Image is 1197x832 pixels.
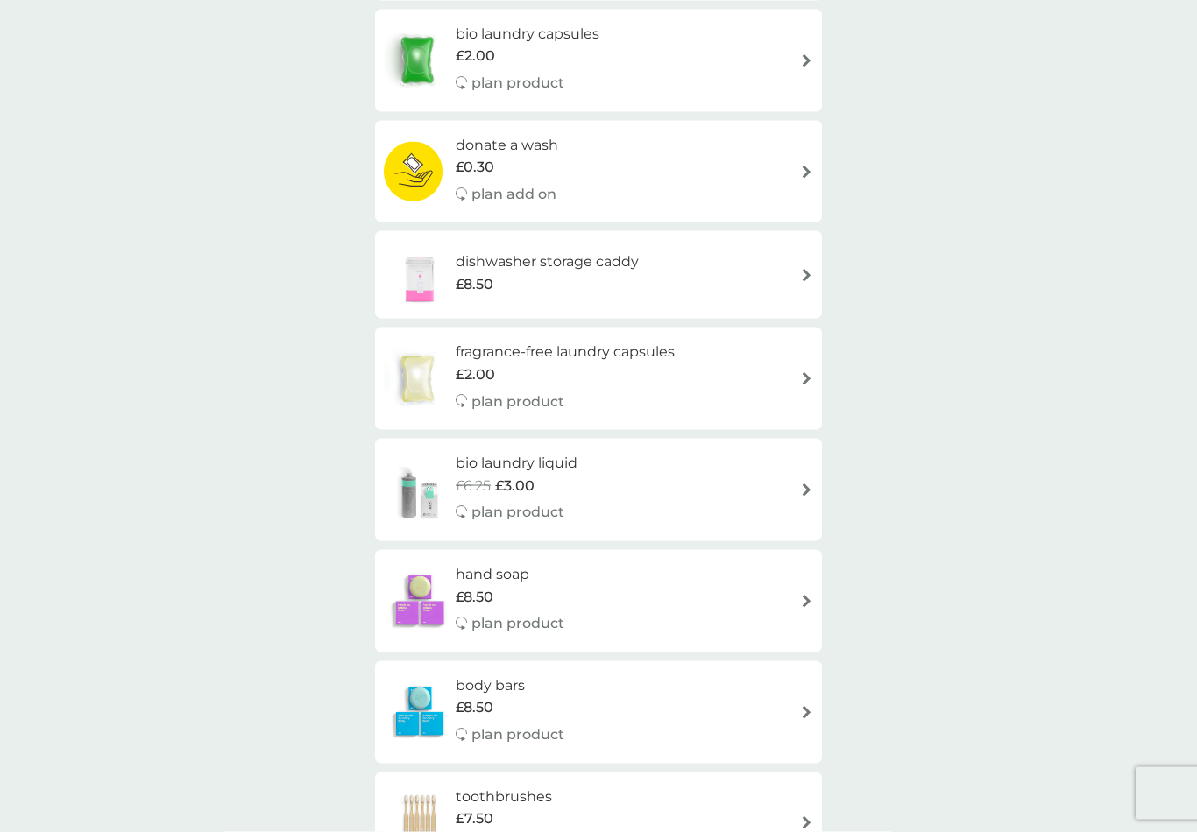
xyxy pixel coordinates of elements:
img: arrow right [800,54,813,67]
img: body bars [384,681,456,743]
img: bio laundry liquid [384,460,456,521]
h6: hand soap [456,563,564,586]
p: plan product [471,612,564,635]
img: arrow right [800,483,813,497]
span: £8.50 [456,586,493,609]
p: plan product [471,391,564,413]
h6: fragrance-free laundry capsules [456,341,675,363]
img: arrow right [800,166,813,179]
img: arrow right [800,595,813,608]
span: £8.50 [456,273,493,296]
h6: donate a wash [456,134,558,157]
span: £7.50 [456,807,493,830]
h6: bio laundry capsules [456,23,599,46]
p: plan product [471,501,564,524]
p: plan add on [471,183,556,206]
span: £6.25 [456,475,491,497]
img: arrow right [800,816,813,829]
img: arrow right [800,372,813,385]
p: plan product [471,72,564,95]
img: fragrance-free laundry capsules [384,349,450,410]
p: plan product [471,723,564,746]
img: donate a wash [384,141,443,202]
h6: body bars [456,674,564,697]
h6: dishwasher storage caddy [456,250,639,273]
span: £2.00 [456,45,495,67]
span: £2.00 [456,363,495,386]
img: hand soap [384,570,456,631]
img: arrow right [800,269,813,282]
span: £8.50 [456,696,493,719]
img: dishwasher storage caddy [384,244,456,306]
span: £3.00 [495,475,535,497]
img: arrow right [800,706,813,719]
img: bio laundry capsules [384,30,450,91]
h6: toothbrushes [456,786,564,808]
h6: bio laundry liquid [456,452,577,475]
span: £0.30 [456,156,494,179]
